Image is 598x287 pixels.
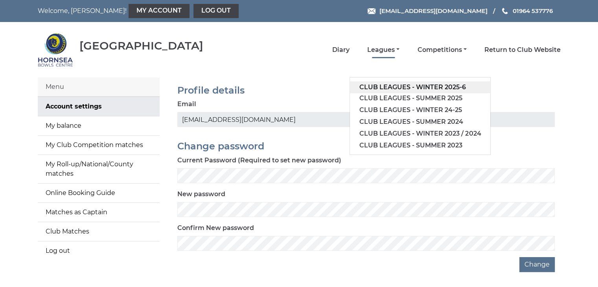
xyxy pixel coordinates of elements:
[501,6,552,15] a: Phone us 01964 537776
[38,32,73,68] img: Hornsea Bowls Centre
[332,46,350,54] a: Diary
[379,7,487,15] span: [EMAIL_ADDRESS][DOMAIN_NAME]
[38,136,160,155] a: My Club Competition matches
[38,97,160,116] a: Account settings
[417,46,466,54] a: Competitions
[177,85,555,96] h2: Profile details
[350,104,490,116] a: Club leagues - Winter 24-25
[177,189,225,199] label: New password
[368,8,375,14] img: Email
[177,99,196,109] label: Email
[38,184,160,202] a: Online Booking Guide
[177,141,555,151] h2: Change password
[350,116,490,128] a: Club leagues - Summer 2024
[350,140,490,151] a: Club leagues - Summer 2023
[38,77,160,97] div: Menu
[38,116,160,135] a: My balance
[350,77,491,155] ul: Leagues
[350,81,490,93] a: Club leagues - Winter 2025-6
[129,4,190,18] a: My Account
[79,40,203,52] div: [GEOGRAPHIC_DATA]
[193,4,239,18] a: Log out
[177,223,254,233] label: Confirm New password
[367,46,399,54] a: Leagues
[502,8,508,14] img: Phone us
[350,92,490,104] a: Club leagues - Summer 2025
[484,46,561,54] a: Return to Club Website
[512,7,552,15] span: 01964 537776
[38,241,160,260] a: Log out
[519,257,555,272] button: Change
[350,128,490,140] a: Club leagues - Winter 2023 / 2024
[38,155,160,183] a: My Roll-up/National/County matches
[368,6,487,15] a: Email [EMAIL_ADDRESS][DOMAIN_NAME]
[38,203,160,222] a: Matches as Captain
[177,156,341,165] label: Current Password (Required to set new password)
[38,222,160,241] a: Club Matches
[38,4,249,18] nav: Welcome, [PERSON_NAME]!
